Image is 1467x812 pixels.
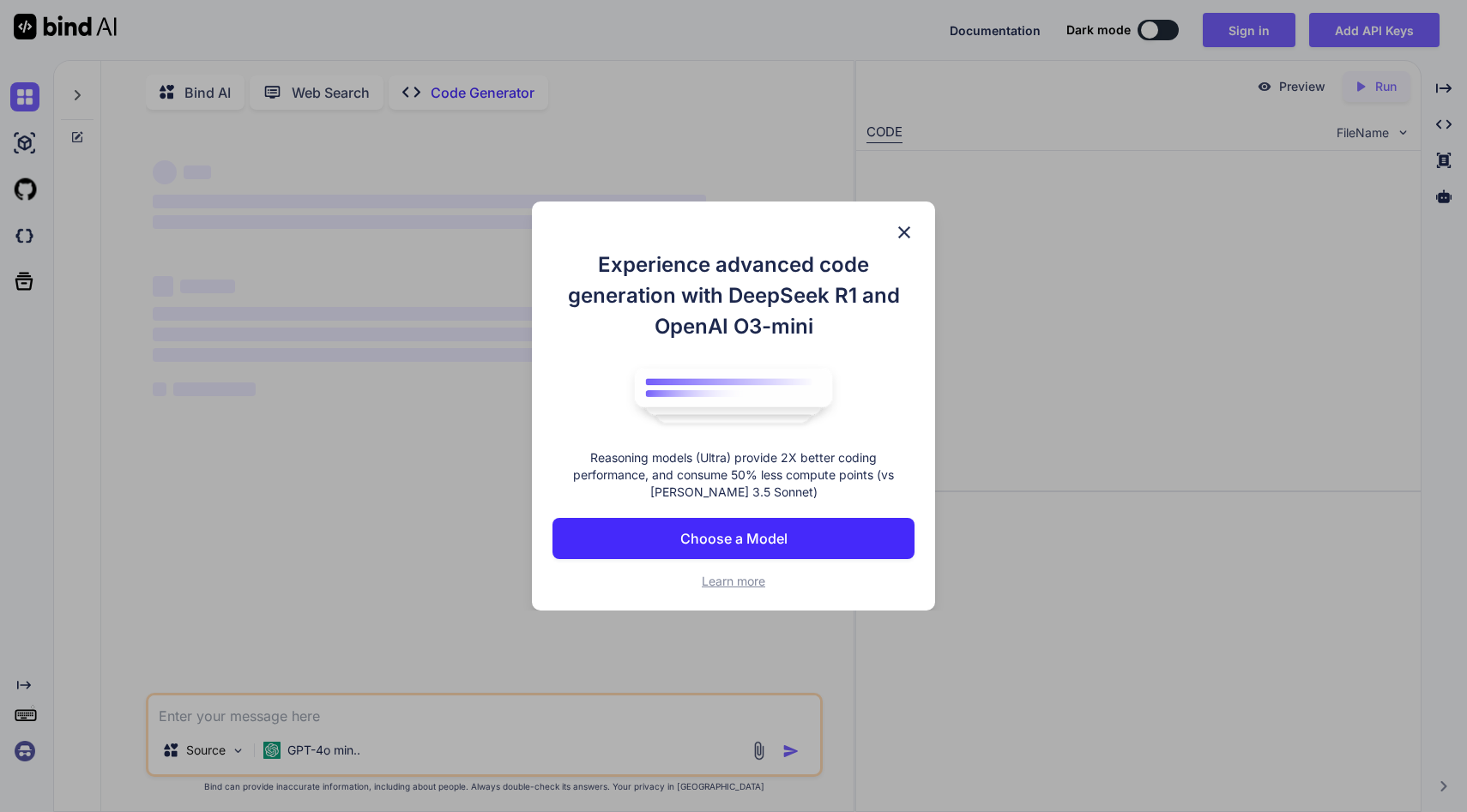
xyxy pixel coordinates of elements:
img: bind logo [622,359,845,433]
button: Choose a Model [552,518,915,559]
img: close [894,222,915,243]
h1: Experience advanced code generation with DeepSeek R1 and OpenAI O3-mini [552,250,915,342]
span: Learn more [702,574,765,588]
p: Reasoning models (Ultra) provide 2X better coding performance, and consume 50% less compute point... [552,449,915,501]
p: Choose a Model [680,528,788,549]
